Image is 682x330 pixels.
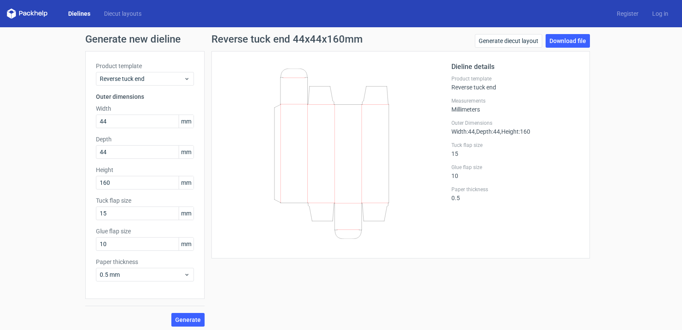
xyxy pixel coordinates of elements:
[96,166,194,174] label: Height
[211,34,363,44] h1: Reverse tuck end 44x44x160mm
[61,9,97,18] a: Dielines
[546,34,590,48] a: Download file
[179,176,194,189] span: mm
[451,62,579,72] h2: Dieline details
[451,142,579,149] label: Tuck flap size
[451,186,579,201] div: 0.5
[645,9,675,18] a: Log in
[96,227,194,235] label: Glue flap size
[451,128,475,135] span: Width : 44
[100,75,184,83] span: Reverse tuck end
[451,98,579,113] div: Millimeters
[96,196,194,205] label: Tuck flap size
[451,142,579,157] div: 15
[179,238,194,250] span: mm
[97,9,148,18] a: Diecut layouts
[96,62,194,70] label: Product template
[175,317,201,323] span: Generate
[451,120,579,126] label: Outer Dimensions
[451,98,579,104] label: Measurements
[100,270,184,279] span: 0.5 mm
[451,75,579,91] div: Reverse tuck end
[475,34,542,48] a: Generate diecut layout
[85,34,597,44] h1: Generate new dieline
[171,313,205,327] button: Generate
[96,104,194,113] label: Width
[179,115,194,128] span: mm
[96,258,194,266] label: Paper thickness
[179,207,194,220] span: mm
[500,128,530,135] span: , Height : 160
[610,9,645,18] a: Register
[451,164,579,171] label: Glue flap size
[475,128,500,135] span: , Depth : 44
[451,186,579,193] label: Paper thickness
[96,92,194,101] h3: Outer dimensions
[451,164,579,179] div: 10
[96,135,194,143] label: Depth
[179,146,194,158] span: mm
[451,75,579,82] label: Product template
